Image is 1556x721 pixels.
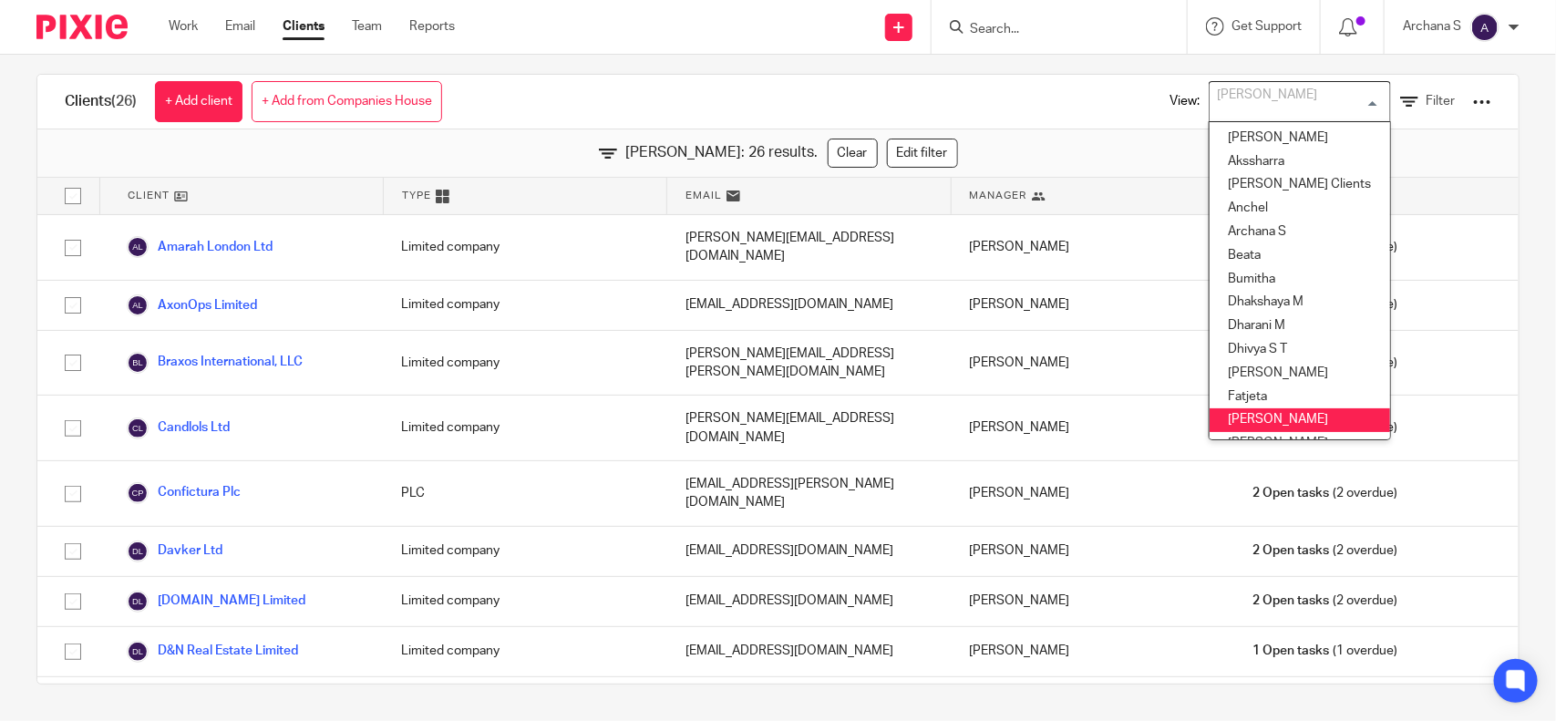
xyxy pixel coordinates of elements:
[1253,541,1330,560] span: 2 Open tasks
[127,352,303,374] a: Braxos International, LLC
[383,281,666,330] div: Limited company
[1209,81,1391,122] div: Search for option
[1253,484,1397,502] span: (2 overdue)
[127,294,149,316] img: svg%3E
[1210,362,1390,386] li: [PERSON_NAME]
[1210,338,1390,362] li: Dhivya S T
[667,461,951,526] div: [EMAIL_ADDRESS][PERSON_NAME][DOMAIN_NAME]
[409,17,455,36] a: Reports
[951,396,1234,460] div: [PERSON_NAME]
[667,215,951,280] div: [PERSON_NAME][EMAIL_ADDRESS][DOMAIN_NAME]
[127,641,149,663] img: svg%3E
[383,461,666,526] div: PLC
[626,142,819,163] span: [PERSON_NAME]: 26 results.
[127,482,241,504] a: Confictura Plc
[667,527,951,576] div: [EMAIL_ADDRESS][DOMAIN_NAME]
[667,331,951,396] div: [PERSON_NAME][EMAIL_ADDRESS][PERSON_NAME][DOMAIN_NAME]
[667,577,951,626] div: [EMAIL_ADDRESS][DOMAIN_NAME]
[127,541,222,562] a: Davker Ltd
[951,527,1234,576] div: [PERSON_NAME]
[383,331,666,396] div: Limited company
[1210,432,1390,456] li: [PERSON_NAME]
[352,17,382,36] a: Team
[65,92,137,111] h1: Clients
[127,236,273,258] a: Amarah London Ltd
[1210,408,1390,432] li: [PERSON_NAME]
[56,179,90,213] input: Select all
[383,527,666,576] div: Limited company
[252,81,442,122] a: + Add from Companies House
[1426,95,1455,108] span: Filter
[127,294,257,316] a: AxonOps Limited
[1253,541,1397,560] span: (2 overdue)
[887,139,958,168] a: Edit filter
[828,139,878,168] a: Clear
[127,641,298,663] a: D&N Real Estate Limited
[1253,484,1330,502] span: 2 Open tasks
[127,482,149,504] img: svg%3E
[1231,20,1302,33] span: Get Support
[111,94,137,108] span: (26)
[951,331,1234,396] div: [PERSON_NAME]
[1470,13,1499,42] img: svg%3E
[685,188,722,203] span: Email
[1253,642,1330,660] span: 1 Open tasks
[951,215,1234,280] div: [PERSON_NAME]
[1210,173,1390,197] li: [PERSON_NAME] Clients
[283,17,325,36] a: Clients
[1253,642,1397,660] span: (1 overdue)
[1210,221,1390,244] li: Archana S
[1210,127,1390,150] li: [PERSON_NAME]
[1211,86,1380,118] input: Search for option
[127,591,305,613] a: [DOMAIN_NAME] Limited
[667,396,951,460] div: [PERSON_NAME][EMAIL_ADDRESS][DOMAIN_NAME]
[1253,592,1330,610] span: 2 Open tasks
[667,627,951,676] div: [EMAIL_ADDRESS][DOMAIN_NAME]
[383,215,666,280] div: Limited company
[1210,386,1390,409] li: Fatjeta
[1210,197,1390,221] li: Anchel
[127,236,149,258] img: svg%3E
[383,396,666,460] div: Limited company
[402,188,431,203] span: Type
[127,541,149,562] img: svg%3E
[951,461,1234,526] div: [PERSON_NAME]
[127,591,149,613] img: svg%3E
[127,417,230,439] a: Candlols Ltd
[1403,17,1461,36] p: Archana S
[169,17,198,36] a: Work
[1253,592,1397,610] span: (2 overdue)
[968,22,1132,38] input: Search
[1142,75,1491,129] div: View:
[951,627,1234,676] div: [PERSON_NAME]
[225,17,255,36] a: Email
[951,281,1234,330] div: [PERSON_NAME]
[127,352,149,374] img: svg%3E
[1210,314,1390,338] li: Dharani M
[383,577,666,626] div: Limited company
[1210,291,1390,314] li: Dhakshaya M
[36,15,128,39] img: Pixie
[1210,244,1390,268] li: Beata
[667,281,951,330] div: [EMAIL_ADDRESS][DOMAIN_NAME]
[127,417,149,439] img: svg%3E
[155,81,242,122] a: + Add client
[1210,268,1390,292] li: Bumitha
[1210,150,1390,174] li: Akssharra
[128,188,170,203] span: Client
[951,577,1234,626] div: [PERSON_NAME]
[970,188,1027,203] span: Manager
[383,627,666,676] div: Limited company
